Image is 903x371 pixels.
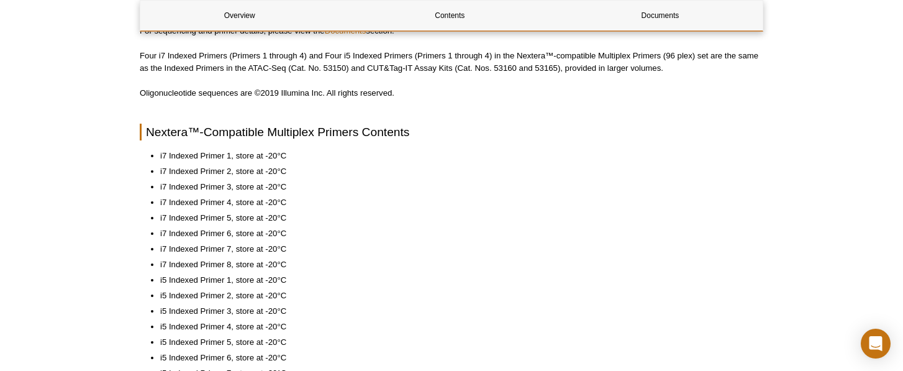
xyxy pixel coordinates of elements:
p: Four i7 Indexed Primers (Primers 1 through 4) and Four i5 Indexed Primers (Primers 1 through 4) i... [140,50,763,75]
li: i5 Indexed Primer 5, store at -20°C [160,336,751,349]
li: i7 Indexed Primer 3, store at -20°C [160,181,751,193]
a: Documents [325,26,366,35]
div: Open Intercom Messenger [861,329,891,359]
h2: Nextera™-Compatible Multiplex Primers Contents [140,124,763,140]
li: i5 Indexed Primer 6, store at -20°C [160,352,751,364]
li: i7 Indexed Primer 4, store at -20°C [160,196,751,209]
li: i7 Indexed Primer 8, store at -20°C [160,259,751,271]
li: i7 Indexed Primer 6, store at -20°C [160,227,751,240]
li: i7 Indexed Primer 7, store at -20°C [160,243,751,255]
a: Overview [140,1,338,30]
li: i7 Indexed Primer 1, store at -20°C [160,150,751,162]
li: i7 Indexed Primer 5, store at -20°C [160,212,751,224]
li: i5 Indexed Primer 4, store at -20°C [160,321,751,333]
li: i5 Indexed Primer 1, store at -20°C [160,274,751,286]
a: Contents [351,1,549,30]
li: i7 Indexed Primer 2, store at -20°C [160,165,751,178]
p: Oligonucleotide sequences are ©2019 Illumina Inc. All rights reserved. [140,87,763,99]
li: i5 Indexed Primer 3, store at -20°C [160,305,751,318]
li: i5 Indexed Primer 2, store at -20°C [160,290,751,302]
a: Documents [561,1,759,30]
